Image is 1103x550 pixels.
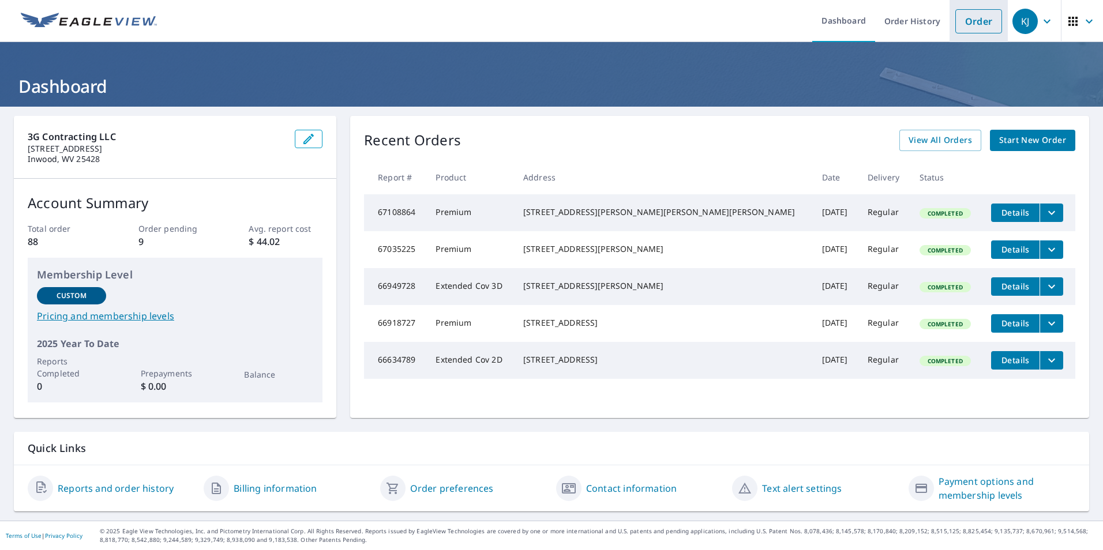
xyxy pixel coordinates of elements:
[813,305,858,342] td: [DATE]
[921,246,970,254] span: Completed
[426,342,514,379] td: Extended Cov 2D
[138,235,212,248] p: 9
[100,527,1097,544] p: © 2025 Eagle View Technologies, Inc. and Pictometry International Corp. All Rights Reserved. Repo...
[858,268,910,305] td: Regular
[426,268,514,305] td: Extended Cov 3D
[858,194,910,231] td: Regular
[990,130,1075,151] a: Start New Order
[364,160,426,194] th: Report #
[858,160,910,194] th: Delivery
[523,243,804,255] div: [STREET_ADDRESS][PERSON_NAME]
[523,206,804,218] div: [STREET_ADDRESS][PERSON_NAME][PERSON_NAME][PERSON_NAME]
[813,194,858,231] td: [DATE]
[1040,240,1063,259] button: filesDropdownBtn-67035225
[858,231,910,268] td: Regular
[899,130,981,151] a: View All Orders
[364,342,426,379] td: 66634789
[58,481,174,495] a: Reports and order history
[514,160,813,194] th: Address
[858,305,910,342] td: Regular
[998,355,1033,366] span: Details
[426,160,514,194] th: Product
[921,283,970,291] span: Completed
[249,223,322,235] p: Avg. report cost
[762,481,842,495] a: Text alert settings
[1040,277,1063,296] button: filesDropdownBtn-66949728
[57,291,87,301] p: Custom
[998,244,1033,255] span: Details
[813,160,858,194] th: Date
[37,355,106,379] p: Reports Completed
[14,74,1089,98] h1: Dashboard
[921,320,970,328] span: Completed
[998,207,1033,218] span: Details
[364,194,426,231] td: 67108864
[426,194,514,231] td: Premium
[37,267,313,282] p: Membership Level
[141,379,210,393] p: $ 0.00
[910,160,982,194] th: Status
[1040,351,1063,370] button: filesDropdownBtn-66634789
[37,309,313,323] a: Pricing and membership levels
[955,9,1002,33] a: Order
[234,481,317,495] a: Billing information
[37,379,106,393] p: 0
[921,357,970,365] span: Completed
[991,351,1040,370] button: detailsBtn-66634789
[141,367,210,379] p: Prepayments
[410,481,494,495] a: Order preferences
[813,231,858,268] td: [DATE]
[523,317,804,329] div: [STREET_ADDRESS]
[939,474,1075,502] a: Payment options and membership levels
[1040,204,1063,222] button: filesDropdownBtn-67108864
[999,133,1066,148] span: Start New Order
[813,268,858,305] td: [DATE]
[858,342,910,379] td: Regular
[21,13,157,30] img: EV Logo
[28,235,102,248] p: 88
[991,277,1040,296] button: detailsBtn-66949728
[426,231,514,268] td: Premium
[909,133,972,148] span: View All Orders
[28,144,286,154] p: [STREET_ADDRESS]
[28,223,102,235] p: Total order
[244,368,313,381] p: Balance
[45,532,82,540] a: Privacy Policy
[991,204,1040,222] button: detailsBtn-67108864
[991,314,1040,333] button: detailsBtn-66918727
[1012,9,1038,34] div: KJ
[426,305,514,342] td: Premium
[364,130,461,151] p: Recent Orders
[364,231,426,268] td: 67035225
[586,481,677,495] a: Contact information
[991,240,1040,259] button: detailsBtn-67035225
[28,193,322,213] p: Account Summary
[813,342,858,379] td: [DATE]
[28,154,286,164] p: Inwood, WV 25428
[523,280,804,292] div: [STREET_ADDRESS][PERSON_NAME]
[6,532,42,540] a: Terms of Use
[138,223,212,235] p: Order pending
[37,337,313,351] p: 2025 Year To Date
[28,441,1075,455] p: Quick Links
[6,532,82,539] p: |
[364,268,426,305] td: 66949728
[998,281,1033,292] span: Details
[364,305,426,342] td: 66918727
[998,318,1033,329] span: Details
[1040,314,1063,333] button: filesDropdownBtn-66918727
[28,130,286,144] p: 3G Contracting LLC
[249,235,322,248] p: $ 44.02
[921,209,970,217] span: Completed
[523,354,804,366] div: [STREET_ADDRESS]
